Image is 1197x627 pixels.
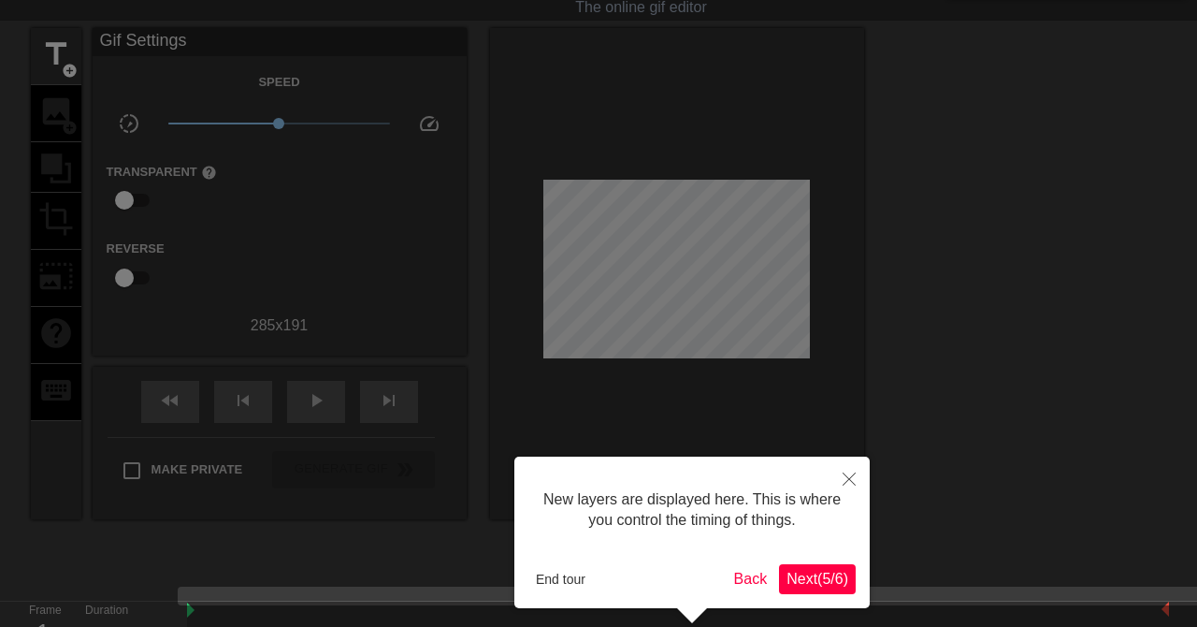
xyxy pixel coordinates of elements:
[528,565,593,593] button: End tour
[528,471,856,550] div: New layers are displayed here. This is where you control the timing of things.
[786,571,848,587] span: Next ( 5 / 6 )
[829,457,870,500] button: Close
[727,564,775,594] button: Back
[779,564,856,594] button: Next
